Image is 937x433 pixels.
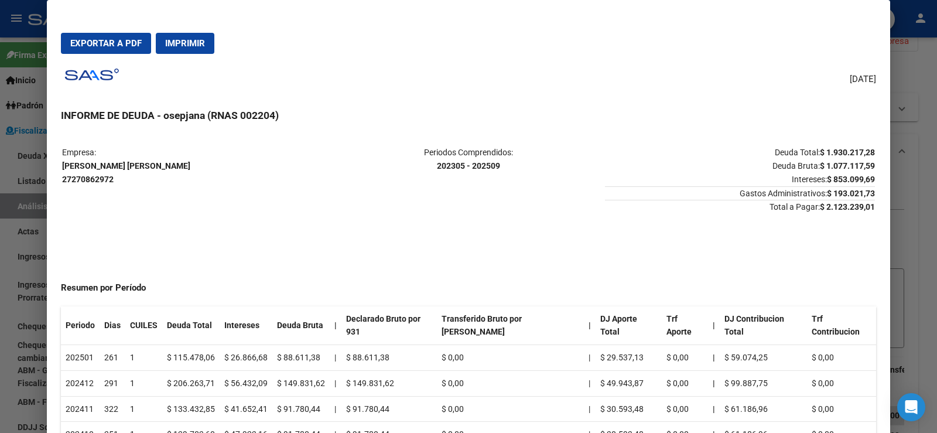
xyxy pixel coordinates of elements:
[850,73,876,86] span: [DATE]
[720,370,807,396] td: $ 99.887,75
[162,396,220,422] td: $ 133.432,85
[341,306,437,345] th: Declarado Bruto por 931
[330,306,341,345] th: |
[330,370,341,396] td: |
[100,396,125,422] td: 322
[125,370,162,396] td: 1
[61,33,151,54] button: Exportar a PDF
[437,161,500,171] strong: 202305 - 202509
[596,370,662,396] td: $ 49.943,87
[165,38,205,49] span: Imprimir
[162,370,220,396] td: $ 206.263,71
[662,345,708,371] td: $ 0,00
[820,148,875,157] strong: $ 1.930.217,28
[62,146,332,186] p: Empresa:
[62,161,190,184] strong: [PERSON_NAME] [PERSON_NAME] 27270862972
[708,396,720,422] th: |
[341,370,437,396] td: $ 149.831,62
[162,306,220,345] th: Deuda Total
[596,306,662,345] th: DJ Aporte Total
[100,370,125,396] td: 291
[807,345,876,371] td: $ 0,00
[272,396,330,422] td: $ 91.780,44
[61,281,876,295] h4: Resumen por Período
[61,108,876,123] h3: INFORME DE DEUDA - osepjana (RNAS 002204)
[330,345,341,371] td: |
[708,345,720,371] th: |
[220,370,272,396] td: $ 56.432,09
[827,189,875,198] strong: $ 193.021,73
[720,345,807,371] td: $ 59.074,25
[341,345,437,371] td: $ 88.611,38
[827,175,875,184] strong: $ 853.099,69
[162,345,220,371] td: $ 115.478,06
[584,306,596,345] th: |
[437,306,584,345] th: Transferido Bruto por [PERSON_NAME]
[437,370,584,396] td: $ 0,00
[596,345,662,371] td: $ 29.537,13
[61,370,100,396] td: 202412
[437,396,584,422] td: $ 0,00
[720,396,807,422] td: $ 61.186,96
[708,370,720,396] th: |
[333,146,603,173] p: Periodos Comprendidos:
[272,345,330,371] td: $ 88.611,38
[662,370,708,396] td: $ 0,00
[220,306,272,345] th: Intereses
[220,345,272,371] td: $ 26.866,68
[437,345,584,371] td: $ 0,00
[272,306,330,345] th: Deuda Bruta
[596,396,662,422] td: $ 30.593,48
[708,306,720,345] th: |
[61,345,100,371] td: 202501
[820,161,875,171] strong: $ 1.077.117,59
[807,396,876,422] td: $ 0,00
[605,186,875,198] span: Gastos Administrativos:
[605,146,875,186] p: Deuda Total: Deuda Bruta: Intereses:
[156,33,214,54] button: Imprimir
[584,345,596,371] td: |
[61,396,100,422] td: 202411
[125,306,162,345] th: CUILES
[70,38,142,49] span: Exportar a PDF
[220,396,272,422] td: $ 41.652,41
[807,370,876,396] td: $ 0,00
[100,345,125,371] td: 261
[605,200,875,212] span: Total a Pagar:
[584,396,596,422] td: |
[897,393,925,421] div: Open Intercom Messenger
[662,396,708,422] td: $ 0,00
[720,306,807,345] th: DJ Contribucion Total
[330,396,341,422] td: |
[820,202,875,212] strong: $ 2.123.239,01
[662,306,708,345] th: Trf Aporte
[125,345,162,371] td: 1
[100,306,125,345] th: Dias
[61,306,100,345] th: Periodo
[341,396,437,422] td: $ 91.780,44
[584,370,596,396] td: |
[272,370,330,396] td: $ 149.831,62
[807,306,876,345] th: Trf Contribucion
[125,396,162,422] td: 1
